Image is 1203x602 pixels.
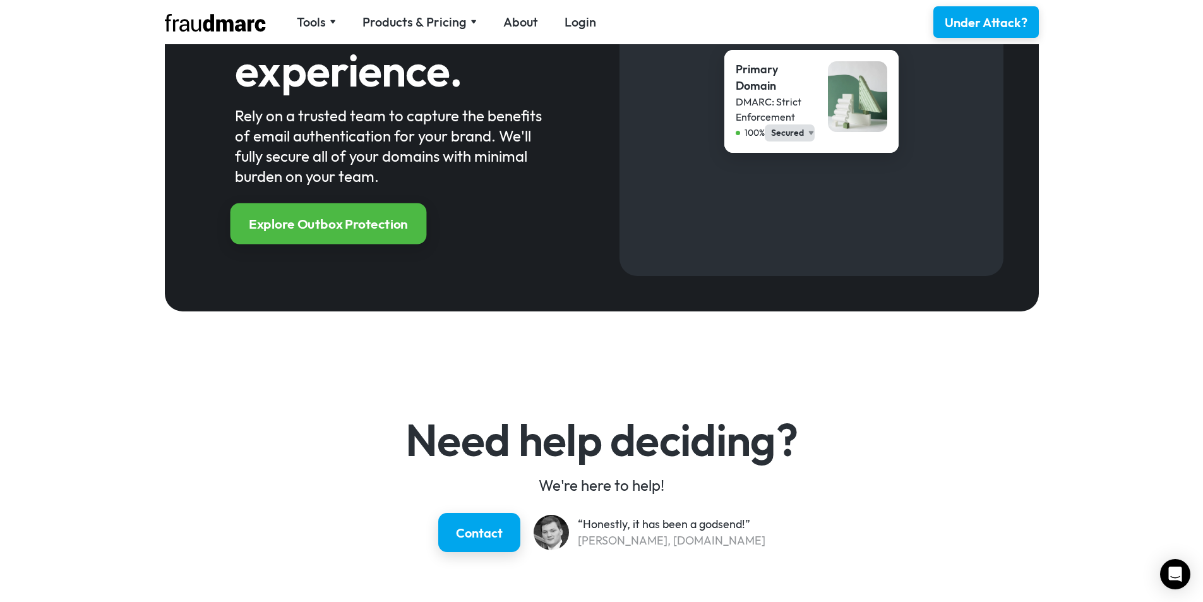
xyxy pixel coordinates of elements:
[297,13,326,31] div: Tools
[362,13,477,31] div: Products & Pricing
[456,524,503,542] div: Contact
[578,533,765,549] div: [PERSON_NAME], [DOMAIN_NAME]
[235,105,549,186] div: Rely on a trusted team to capture the benefits of email authentication for your brand. We'll full...
[438,513,520,552] a: Contact
[297,13,336,31] div: Tools
[374,418,829,462] h4: Need help deciding?
[374,475,829,495] div: We're here to help!
[565,13,596,31] a: Login
[1160,559,1190,589] div: Open Intercom Messenger
[362,13,467,31] div: Products & Pricing
[945,14,1027,32] div: Under Attack?
[771,126,804,140] div: Secured
[736,94,815,124] div: DMARC: Strict Enforcement
[578,516,765,533] div: “Honestly, it has been a godsend!”
[745,126,765,140] div: 100%
[503,13,538,31] a: About
[933,6,1039,38] a: Under Attack?
[736,61,815,94] div: Primary Domain
[249,215,408,234] div: Explore Outbox Protection
[230,203,427,244] a: Explore Outbox Protection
